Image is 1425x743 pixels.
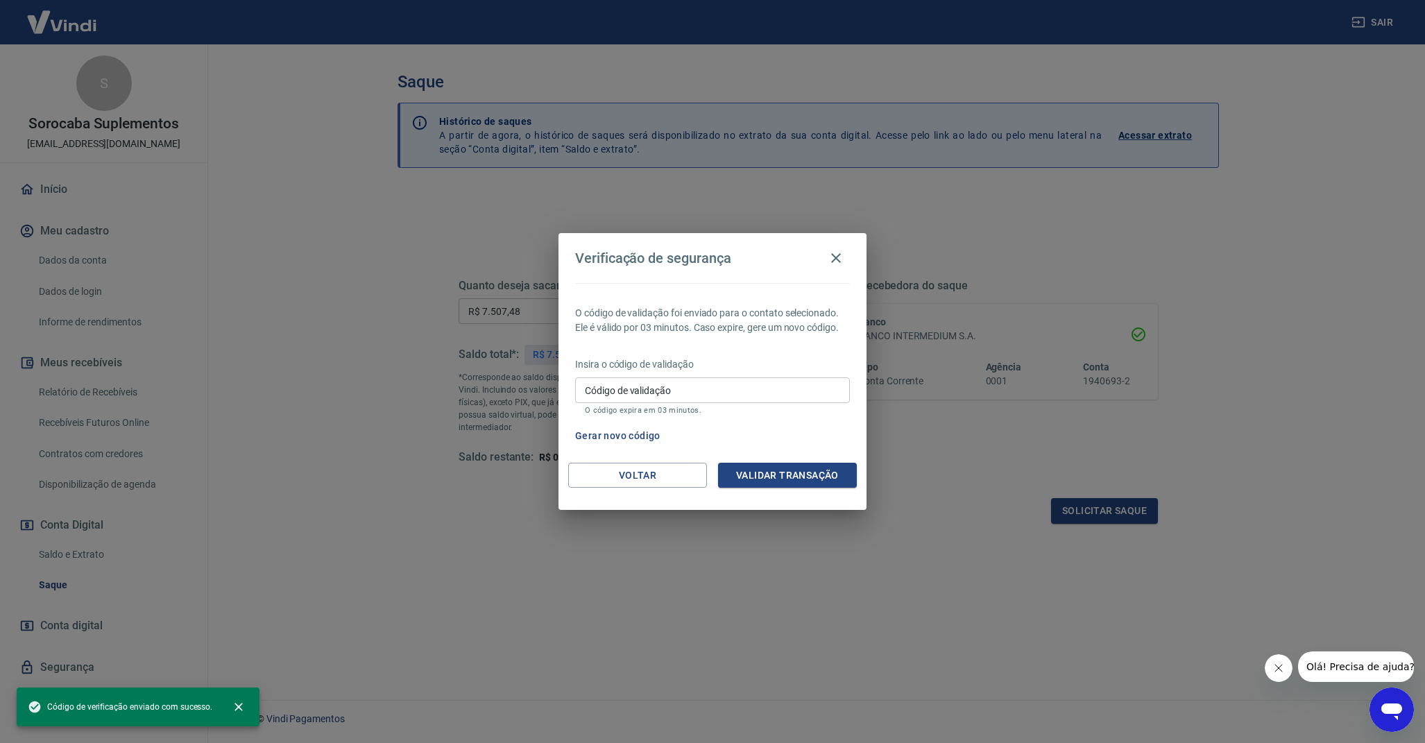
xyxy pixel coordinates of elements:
p: O código de validação foi enviado para o contato selecionado. Ele é válido por 03 minutos. Caso e... [575,306,850,335]
button: Gerar novo código [570,423,666,449]
button: Validar transação [718,463,857,488]
button: close [223,692,254,722]
iframe: Fechar mensagem [1265,654,1292,682]
span: Olá! Precisa de ajuda? [8,10,117,21]
p: Insira o código de validação [575,357,850,372]
span: Código de verificação enviado com sucesso. [28,700,212,714]
p: O código expira em 03 minutos. [585,406,840,415]
h4: Verificação de segurança [575,250,731,266]
iframe: Botão para abrir a janela de mensagens [1369,688,1414,732]
button: Voltar [568,463,707,488]
iframe: Mensagem da empresa [1298,651,1414,682]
